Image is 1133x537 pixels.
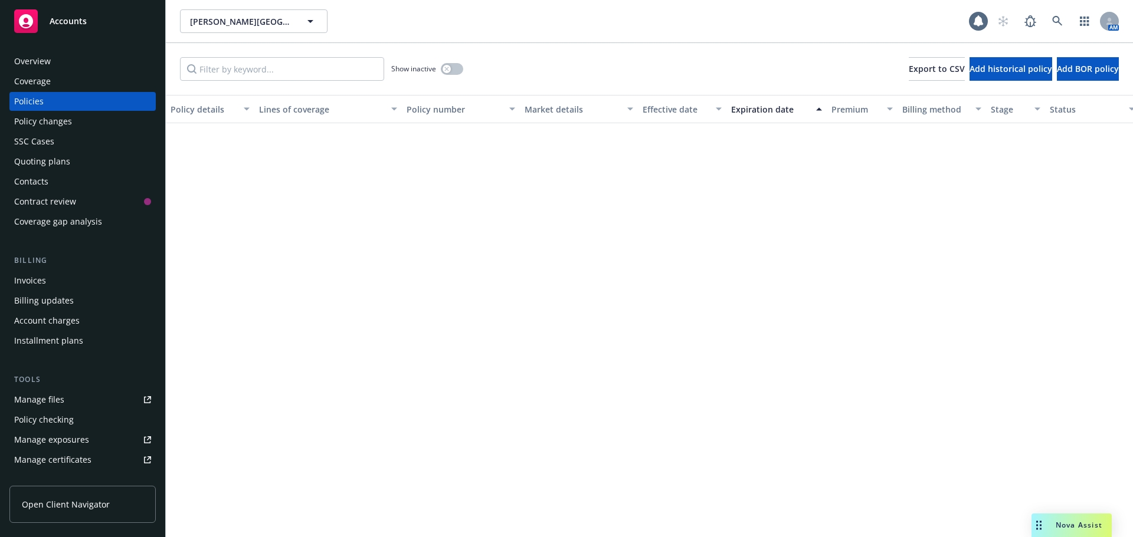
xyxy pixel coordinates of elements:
a: Policy checking [9,410,156,429]
div: Expiration date [731,103,809,116]
a: Coverage [9,72,156,91]
a: Manage exposures [9,430,156,449]
div: Premium [831,103,880,116]
div: Effective date [643,103,709,116]
button: Premium [827,95,898,123]
div: Invoices [14,271,46,290]
span: Accounts [50,17,87,26]
a: SSC Cases [9,132,156,151]
button: Effective date [638,95,726,123]
div: Tools [9,374,156,386]
a: Contacts [9,172,156,191]
a: Quoting plans [9,152,156,171]
div: Policy changes [14,112,72,131]
span: Add BOR policy [1057,63,1119,74]
div: Policy checking [14,410,74,429]
button: [PERSON_NAME][GEOGRAPHIC_DATA], LLC [180,9,328,33]
div: Installment plans [14,331,83,350]
div: Coverage [14,72,51,91]
a: Manage certificates [9,450,156,469]
button: Policy details [166,95,254,123]
button: Expiration date [726,95,827,123]
button: Billing method [898,95,986,123]
a: Contract review [9,192,156,211]
div: Manage claims [14,470,74,489]
div: Manage exposures [14,430,89,449]
div: Overview [14,52,51,71]
a: Coverage gap analysis [9,212,156,231]
a: Report a Bug [1019,9,1042,33]
a: Invoices [9,271,156,290]
button: Add historical policy [970,57,1052,81]
a: Account charges [9,311,156,330]
a: Manage files [9,390,156,409]
input: Filter by keyword... [180,57,384,81]
button: Market details [520,95,638,123]
div: Drag to move [1032,513,1046,537]
div: Billing [9,255,156,266]
div: Contacts [14,172,48,191]
button: Lines of coverage [254,95,402,123]
a: Switch app [1073,9,1096,33]
div: Market details [525,103,620,116]
div: Policy number [407,103,502,116]
span: Add historical policy [970,63,1052,74]
div: Status [1050,103,1122,116]
div: Account charges [14,311,80,330]
a: Manage claims [9,470,156,489]
a: Search [1046,9,1069,33]
div: Stage [991,103,1027,116]
a: Policy changes [9,112,156,131]
a: Accounts [9,5,156,38]
div: Billing updates [14,291,74,310]
a: Installment plans [9,331,156,350]
span: Nova Assist [1056,520,1102,530]
span: Open Client Navigator [22,498,110,510]
a: Billing updates [9,291,156,310]
button: Policy number [402,95,520,123]
span: Export to CSV [909,63,965,74]
div: Policies [14,92,44,111]
div: Quoting plans [14,152,70,171]
button: Export to CSV [909,57,965,81]
div: Lines of coverage [259,103,384,116]
div: Manage files [14,390,64,409]
a: Policies [9,92,156,111]
div: Coverage gap analysis [14,212,102,231]
button: Stage [986,95,1045,123]
a: Overview [9,52,156,71]
div: SSC Cases [14,132,54,151]
div: Manage certificates [14,450,91,469]
button: Nova Assist [1032,513,1112,537]
button: Add BOR policy [1057,57,1119,81]
div: Billing method [902,103,968,116]
a: Start snowing [991,9,1015,33]
div: Contract review [14,192,76,211]
div: Policy details [171,103,237,116]
span: Show inactive [391,64,436,74]
span: [PERSON_NAME][GEOGRAPHIC_DATA], LLC [190,15,292,28]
